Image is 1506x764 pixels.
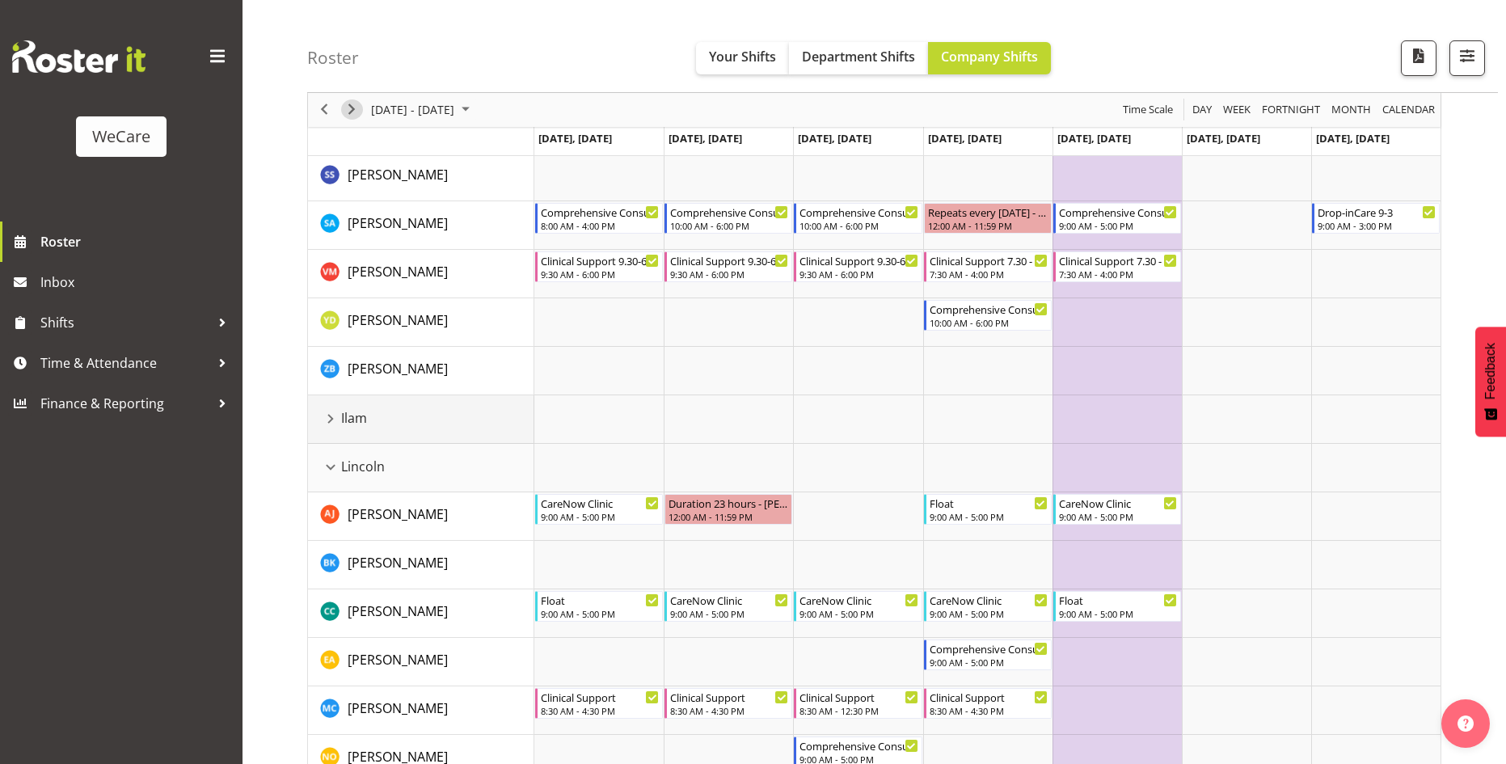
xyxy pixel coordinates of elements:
td: Lincoln resource [308,444,534,492]
div: previous period [310,93,338,127]
div: CareNow Clinic [930,592,1048,608]
button: Month [1380,100,1438,120]
div: 9:30 AM - 6:00 PM [799,268,918,281]
button: Filter Shifts [1449,40,1485,76]
div: Sarah Abbott"s event - Comprehensive Consult 9-5 Begin From Friday, October 24, 2025 at 9:00:00 A... [1053,203,1181,234]
div: Float [930,495,1048,511]
td: Ena Advincula resource [308,638,534,686]
td: Ilam resource [308,395,534,444]
div: 8:30 AM - 4:30 PM [541,704,659,717]
div: 9:30 AM - 6:00 PM [670,268,788,281]
span: Department Shifts [802,48,915,65]
span: Week [1221,100,1252,120]
div: Mary Childs"s event - Clinical Support Begin From Wednesday, October 22, 2025 at 8:30:00 AM GMT+1... [794,688,922,719]
span: Time Scale [1121,100,1175,120]
div: 10:00 AM - 6:00 PM [799,219,918,232]
div: October 20 - 26, 2025 [365,93,479,127]
div: Viktoriia Molchanova"s event - Clinical Support 9.30-6 Begin From Tuesday, October 21, 2025 at 9:... [664,251,792,282]
td: Brian Ko resource [308,541,534,589]
div: CareNow Clinic [541,495,659,511]
div: Viktoriia Molchanova"s event - Clinical Support 9.30-6 Begin From Monday, October 20, 2025 at 9:3... [535,251,663,282]
span: Roster [40,230,234,254]
div: CareNow Clinic [670,592,788,608]
img: Rosterit website logo [12,40,146,73]
div: Viktoriia Molchanova"s event - Clinical Support 7.30 - 4 Begin From Friday, October 24, 2025 at 7... [1053,251,1181,282]
span: [DATE], [DATE] [538,131,612,146]
img: help-xxl-2.png [1457,715,1474,732]
div: Mary Childs"s event - Clinical Support Begin From Thursday, October 23, 2025 at 8:30:00 AM GMT+13... [924,688,1052,719]
div: Sarah Abbott"s event - Comprehensive Consult 10-6 Begin From Tuesday, October 21, 2025 at 10:00:0... [664,203,792,234]
span: [DATE], [DATE] [1187,131,1260,146]
div: 9:00 AM - 5:00 PM [541,510,659,523]
div: Charlotte Courtney"s event - Float Begin From Friday, October 24, 2025 at 9:00:00 AM GMT+13:00 En... [1053,591,1181,622]
span: Shifts [40,310,210,335]
a: [PERSON_NAME] [348,699,448,718]
div: Amy Johannsen"s event - CareNow Clinic Begin From Monday, October 20, 2025 at 9:00:00 AM GMT+13:0... [535,494,663,525]
div: 9:00 AM - 5:00 PM [1059,607,1177,620]
span: [PERSON_NAME] [348,651,448,669]
span: [PERSON_NAME] [348,166,448,184]
button: Timeline Month [1329,100,1374,120]
div: Clinical Support 7.30 - 4 [1059,252,1177,268]
span: [PERSON_NAME] [348,699,448,717]
div: CareNow Clinic [799,592,918,608]
div: Viktoriia Molchanova"s event - Clinical Support 7.30 - 4 Begin From Thursday, October 23, 2025 at... [924,251,1052,282]
div: Comprehensive Consult 10-6 [799,204,918,220]
div: 9:00 AM - 5:00 PM [799,607,918,620]
div: 9:00 AM - 5:00 PM [541,607,659,620]
div: next period [338,93,365,127]
button: Fortnight [1259,100,1323,120]
a: [PERSON_NAME] [348,165,448,184]
button: Next [341,100,363,120]
button: Feedback - Show survey [1475,327,1506,437]
td: Sarah Abbott resource [308,201,534,250]
div: Charlotte Courtney"s event - CareNow Clinic Begin From Wednesday, October 22, 2025 at 9:00:00 AM ... [794,591,922,622]
span: [DATE], [DATE] [1316,131,1390,146]
span: Month [1330,100,1373,120]
td: Viktoriia Molchanova resource [308,250,534,298]
div: Comprehensive Consult 9-5 [1059,204,1177,220]
span: Finance & Reporting [40,391,210,416]
a: [PERSON_NAME] [348,650,448,669]
span: Ilam [341,408,367,428]
a: [PERSON_NAME] [348,504,448,524]
div: Comprehensive Consult [930,640,1048,656]
div: 9:00 AM - 5:00 PM [930,656,1048,669]
div: 8:30 AM - 4:30 PM [670,704,788,717]
span: [DATE], [DATE] [798,131,871,146]
div: 9:00 AM - 5:00 PM [1059,219,1177,232]
div: Duration 23 hours - [PERSON_NAME] [669,495,788,511]
span: [DATE], [DATE] [928,131,1002,146]
div: Amy Johannsen"s event - Float Begin From Thursday, October 23, 2025 at 9:00:00 AM GMT+13:00 Ends ... [924,494,1052,525]
div: Clinical Support 9.30-6 [799,252,918,268]
div: Comprehensive Consult 10-6 [930,301,1048,317]
div: Sarah Abbott"s event - Comprehensive Consult 10-6 Begin From Wednesday, October 22, 2025 at 10:00... [794,203,922,234]
div: 9:00 AM - 5:00 PM [930,607,1048,620]
div: 7:30 AM - 4:00 PM [1059,268,1177,281]
button: Timeline Day [1190,100,1215,120]
div: 10:00 AM - 6:00 PM [930,316,1048,329]
span: [DATE], [DATE] [669,131,742,146]
div: 12:00 AM - 11:59 PM [669,510,788,523]
div: Drop-inCare 9-3 [1318,204,1436,220]
td: Amy Johannsen resource [308,492,534,541]
div: Float [1059,592,1177,608]
span: [DATE] - [DATE] [369,100,456,120]
span: [DATE], [DATE] [1057,131,1131,146]
span: Feedback [1483,343,1498,399]
span: calendar [1381,100,1436,120]
td: Sara Sherwin resource [308,153,534,201]
div: Ena Advincula"s event - Comprehensive Consult Begin From Thursday, October 23, 2025 at 9:00:00 AM... [924,639,1052,670]
div: Float [541,592,659,608]
button: Your Shifts [696,42,789,74]
span: [PERSON_NAME] [348,602,448,620]
div: Repeats every [DATE] - [PERSON_NAME] [928,204,1048,220]
div: Yvonne Denny"s event - Comprehensive Consult 10-6 Begin From Thursday, October 23, 2025 at 10:00:... [924,300,1052,331]
div: 8:30 AM - 12:30 PM [799,704,918,717]
td: Yvonne Denny resource [308,298,534,347]
a: [PERSON_NAME] [348,310,448,330]
div: Clinical Support 7.30 - 4 [930,252,1048,268]
div: Charlotte Courtney"s event - Float Begin From Monday, October 20, 2025 at 9:00:00 AM GMT+13:00 En... [535,591,663,622]
div: Charlotte Courtney"s event - CareNow Clinic Begin From Thursday, October 23, 2025 at 9:00:00 AM G... [924,591,1052,622]
div: 10:00 AM - 6:00 PM [670,219,788,232]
